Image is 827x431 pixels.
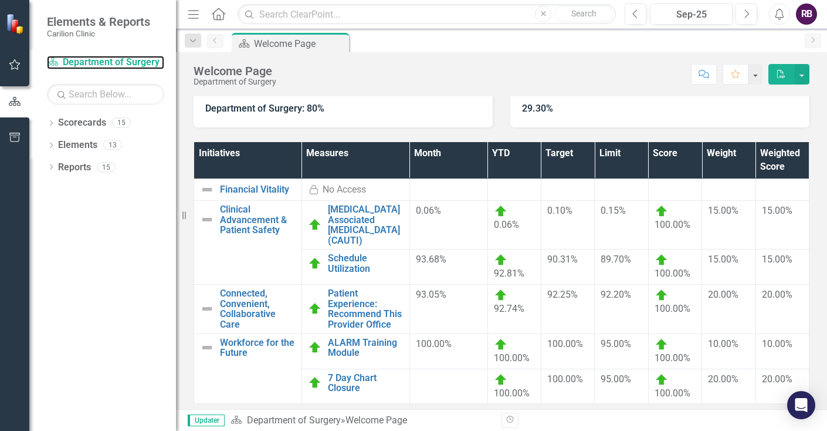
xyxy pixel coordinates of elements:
[328,338,404,358] a: ALARM Training Module
[254,36,346,51] div: Welcome Page
[650,4,733,25] button: Sep-25
[308,341,322,355] img: On Target
[547,254,578,265] span: 90.31%
[112,118,131,128] div: 15
[220,204,296,235] a: Clinical Advancement & Patient Safety
[601,338,631,349] span: 95.00%
[97,162,116,172] div: 15
[205,103,324,114] strong: Department of Surgery: 80%
[708,205,738,216] span: 15.00%
[345,415,407,426] div: Welcome Page
[494,268,524,279] span: 92.81%
[655,303,690,314] span: 100.00%
[194,334,302,404] td: Double-Click to Edit Right Click for Context Menu
[328,373,404,393] a: 7 Day Chart Closure
[308,218,322,232] img: On Target
[494,288,508,302] img: On Target
[47,84,164,105] input: Search Below...
[655,373,669,387] img: On Target
[47,29,150,38] small: Carilion Clinic
[308,376,322,390] img: On Target
[762,289,792,300] span: 20.00%
[416,205,441,216] span: 0.06%
[194,201,302,285] td: Double-Click to Edit Right Click for Context Menu
[708,373,738,385] span: 20.00%
[494,352,530,363] span: 100.00%
[494,253,508,267] img: On Target
[194,78,276,86] div: Department of Surgery
[494,204,508,218] img: On Target
[416,289,446,300] span: 93.05%
[654,8,728,22] div: Sep-25
[416,338,452,349] span: 100.00%
[796,4,817,25] button: RB
[655,352,690,363] span: 100.00%
[220,184,296,195] a: Financial Vitality
[787,391,815,419] div: Open Intercom Messenger
[200,302,214,316] img: Not Defined
[200,341,214,355] img: Not Defined
[301,250,409,285] td: Double-Click to Edit Right Click for Context Menu
[494,303,524,314] span: 92.74%
[301,285,409,334] td: Double-Click to Edit Right Click for Context Menu
[200,183,214,197] img: Not Defined
[571,9,596,18] span: Search
[547,205,572,216] span: 0.10%
[194,285,302,334] td: Double-Click to Edit Right Click for Context Menu
[655,219,690,230] span: 100.00%
[655,288,669,302] img: On Target
[47,15,150,29] span: Elements & Reports
[601,254,631,265] span: 89.70%
[494,388,530,399] span: 100.00%
[301,369,409,404] td: Double-Click to Edit Right Click for Context Menu
[238,4,616,25] input: Search ClearPoint...
[301,201,409,250] td: Double-Click to Edit Right Click for Context Menu
[655,338,669,352] img: On Target
[328,204,404,245] a: [MEDICAL_DATA] Associated [MEDICAL_DATA] (CAUTI)
[762,254,792,265] span: 15.00%
[522,103,553,114] strong: 29.30%
[494,219,519,230] span: 0.06%
[494,373,508,387] img: On Target
[47,56,164,69] a: Department of Surgery
[58,116,106,130] a: Scorecards
[554,6,613,22] button: Search
[708,338,738,349] span: 10.00%
[328,253,404,274] a: Schedule Utilization
[308,302,322,316] img: On Target
[708,254,738,265] span: 15.00%
[103,140,122,150] div: 13
[58,139,97,152] a: Elements
[601,373,631,385] span: 95.00%
[6,14,26,34] img: ClearPoint Strategy
[655,388,690,399] span: 100.00%
[308,257,322,271] img: On Target
[188,415,225,426] span: Updater
[231,414,493,427] div: »
[655,268,690,279] span: 100.00%
[708,289,738,300] span: 20.00%
[200,213,214,227] img: Not Defined
[762,205,792,216] span: 15.00%
[247,415,341,426] a: Department of Surgery
[547,289,578,300] span: 92.25%
[220,288,296,329] a: Connected, Convenient, Collaborative Care
[220,338,296,358] a: Workforce for the Future
[194,65,276,78] div: Welcome Page
[494,338,508,352] img: On Target
[601,289,631,300] span: 92.20%
[301,334,409,369] td: Double-Click to Edit Right Click for Context Menu
[547,338,583,349] span: 100.00%
[601,205,626,216] span: 0.15%
[655,253,669,267] img: On Target
[655,204,669,218] img: On Target
[323,183,366,197] div: No Access
[328,288,404,329] a: Patient Experience: Recommend This Provider Office
[416,254,446,265] span: 93.68%
[58,161,91,174] a: Reports
[762,338,792,349] span: 10.00%
[194,179,302,201] td: Double-Click to Edit Right Click for Context Menu
[547,373,583,385] span: 100.00%
[762,373,792,385] span: 20.00%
